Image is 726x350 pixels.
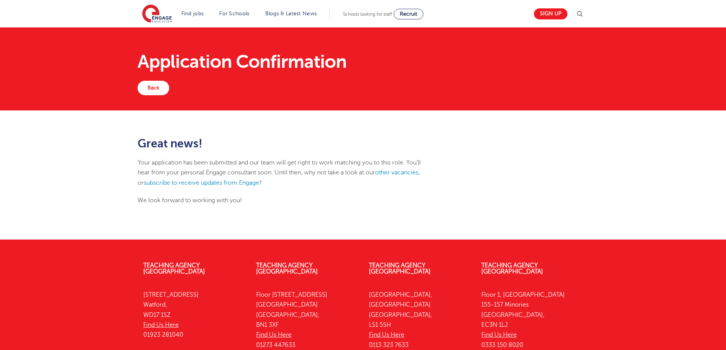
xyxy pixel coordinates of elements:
[143,290,245,340] p: [STREET_ADDRESS] Watford, WD17 1SZ 01923 281040
[369,290,470,350] p: [GEOGRAPHIC_DATA], [GEOGRAPHIC_DATA] [GEOGRAPHIC_DATA], LS1 5SH 0113 323 7633
[265,11,317,16] a: Blogs & Latest News
[400,11,417,17] span: Recruit
[369,331,404,338] a: Find Us Here
[138,137,434,150] h2: Great news!
[138,195,434,205] p: We look forward to working with you!
[256,262,318,275] a: Teaching Agency [GEOGRAPHIC_DATA]
[138,81,169,95] a: Back
[394,9,423,19] a: Recruit
[181,11,204,16] a: Find jobs
[142,5,172,24] img: Engage Education
[375,169,418,176] a: other vacancies
[143,321,179,328] a: Find Us Here
[481,290,583,350] p: Floor 1, [GEOGRAPHIC_DATA] 155-157 Minories [GEOGRAPHIC_DATA], EC3N 1LJ 0333 150 8020
[138,158,434,188] p: Your application has been submitted and our team will get right to work matching you to this role...
[481,262,543,275] a: Teaching Agency [GEOGRAPHIC_DATA]
[143,262,205,275] a: Teaching Agency [GEOGRAPHIC_DATA]
[369,262,431,275] a: Teaching Agency [GEOGRAPHIC_DATA]
[256,331,292,338] a: Find Us Here
[534,8,567,19] a: Sign up
[219,11,249,16] a: For Schools
[343,11,392,17] span: Schools looking for staff
[138,53,588,71] h1: Application Confirmation
[144,179,259,186] a: subscribe to receive updates from Engage
[256,290,357,350] p: Floor [STREET_ADDRESS] [GEOGRAPHIC_DATA] [GEOGRAPHIC_DATA], BN1 3XF 01273 447633
[481,331,517,338] a: Find Us Here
